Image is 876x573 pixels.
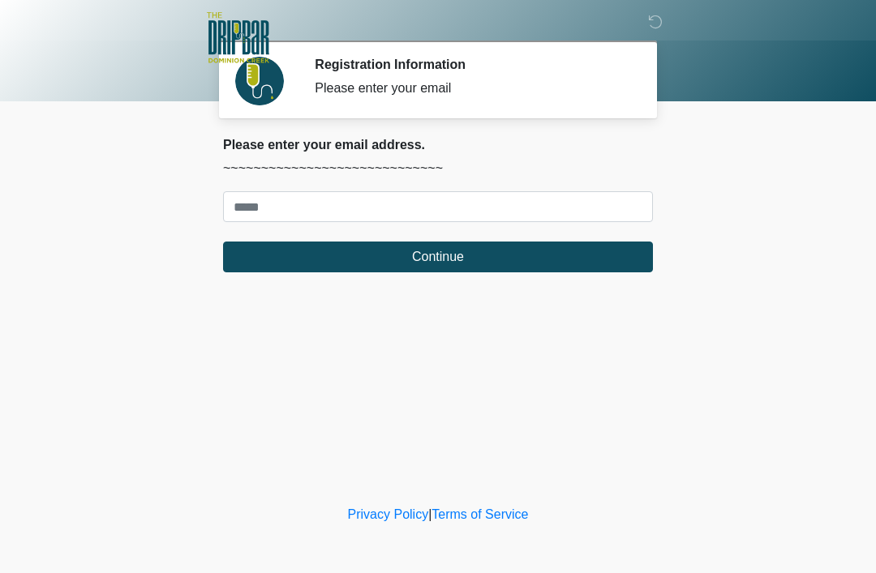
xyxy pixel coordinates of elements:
h2: Please enter your email address. [223,137,653,152]
p: ~~~~~~~~~~~~~~~~~~~~~~~~~~~~~ [223,159,653,178]
div: Please enter your email [315,79,629,98]
img: The DRIPBaR - San Antonio Dominion Creek Logo [207,12,269,66]
button: Continue [223,242,653,272]
a: | [428,507,432,521]
a: Privacy Policy [348,507,429,521]
img: Agent Avatar [235,57,284,105]
a: Terms of Service [432,507,528,521]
